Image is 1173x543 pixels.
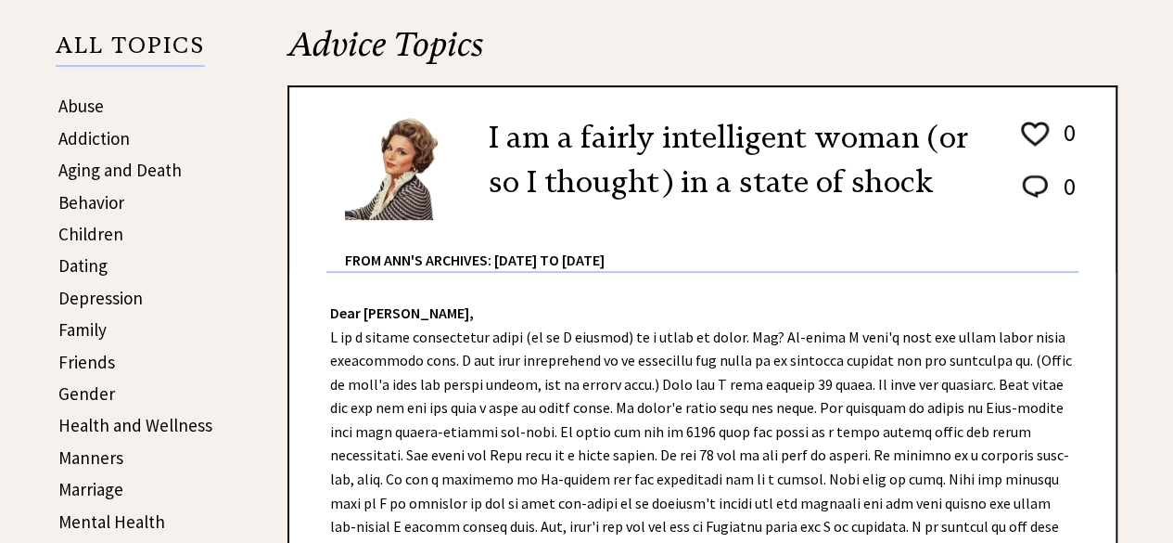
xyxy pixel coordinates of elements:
img: message_round%202.png [1018,172,1052,201]
a: Children [58,223,123,245]
a: Dating [58,254,108,277]
a: Friends [58,351,115,373]
a: Mental Health [58,511,165,533]
a: Aging and Death [58,159,182,181]
p: ALL TOPICS [56,35,205,67]
a: Manners [58,446,123,469]
h2: I am a fairly intelligent woman (or so I thought) in a state of shock [489,115,990,204]
a: Family [58,318,107,341]
a: Health and Wellness [58,414,212,436]
a: Marriage [58,478,123,500]
h2: Advice Topics [287,22,1117,85]
td: 0 [1054,171,1077,220]
a: Depression [58,287,143,309]
img: Ann6%20v2%20small.png [345,115,461,220]
div: From Ann's Archives: [DATE] to [DATE] [345,222,1078,271]
img: heart_outline%201.png [1018,118,1052,150]
td: 0 [1054,117,1077,169]
a: Abuse [58,95,104,117]
a: Gender [58,382,115,405]
a: Behavior [58,191,124,213]
a: Addiction [58,127,130,149]
strong: Dear [PERSON_NAME], [330,304,474,322]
